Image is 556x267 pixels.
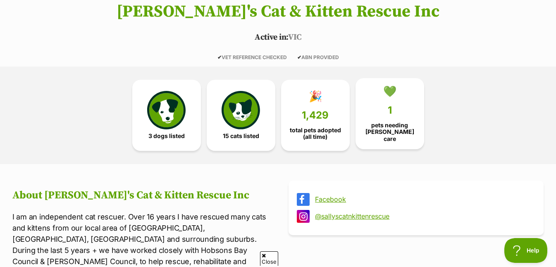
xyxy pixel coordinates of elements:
span: 15 cats listed [223,133,259,139]
span: 1 [388,105,392,116]
a: Facebook [315,195,532,203]
a: 🎉 1,429 total pets adopted (all time) [281,80,350,151]
span: ABN PROVIDED [297,54,339,60]
a: 💚 1 pets needing [PERSON_NAME] care [356,78,424,149]
icon: ✔ [217,54,222,60]
span: pets needing [PERSON_NAME] care [363,122,417,142]
iframe: Help Scout Beacon - Open [504,238,548,263]
span: total pets adopted (all time) [288,127,343,140]
div: 🎉 [309,90,322,103]
a: 15 cats listed [207,80,275,151]
span: Active in: [255,32,288,43]
a: 3 dogs listed [132,80,201,151]
span: 1,429 [302,110,329,121]
span: 3 dogs listed [148,133,185,139]
div: 💚 [383,85,396,98]
img: petrescue-icon-eee76f85a60ef55c4a1927667547b313a7c0e82042636edf73dce9c88f694885.svg [147,91,185,129]
a: @sallyscatnkittenrescue [315,212,532,220]
span: VET REFERENCE CHECKED [217,54,287,60]
h2: About [PERSON_NAME]'s Cat & Kitten Rescue Inc [12,189,267,202]
icon: ✔ [297,54,301,60]
img: cat-icon-068c71abf8fe30c970a85cd354bc8e23425d12f6e8612795f06af48be43a487a.svg [222,91,260,129]
span: Close [260,251,278,266]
